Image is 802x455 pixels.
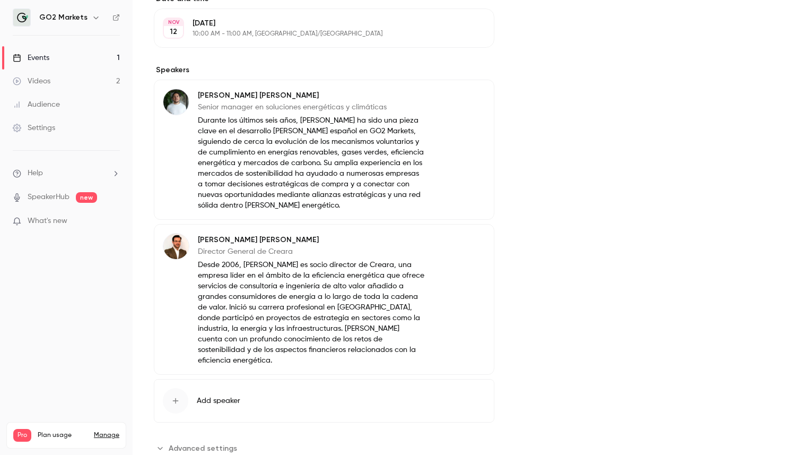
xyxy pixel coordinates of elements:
p: Desde 2006, [PERSON_NAME] es socio director de Creara, una empresa líder en el ámbito de la efici... [198,260,425,366]
p: [PERSON_NAME] [PERSON_NAME] [198,90,425,101]
div: Audience [13,99,60,110]
span: Add speaker [197,396,240,406]
div: NOV [164,19,183,26]
img: Rodrigo Morell [163,234,189,259]
span: What's new [28,216,67,227]
p: Director General de Creara [198,246,425,257]
iframe: Noticeable Trigger [107,217,120,226]
p: 10:00 AM - 11:00 AM, [GEOGRAPHIC_DATA]/[GEOGRAPHIC_DATA] [193,30,438,38]
div: Sergio Castillo[PERSON_NAME] [PERSON_NAME]Senior manager en soluciones energéticas y climáticasDu... [154,80,494,220]
div: Settings [13,123,55,133]
span: Plan usage [38,431,88,440]
img: GO2 Markets [13,9,30,26]
p: 12 [170,27,177,37]
label: Speakers [154,65,494,75]
div: Videos [13,76,50,87]
div: Rodrigo Morell[PERSON_NAME] [PERSON_NAME]Director General de CrearaDesde 2006, [PERSON_NAME] es s... [154,224,494,375]
button: Add speaker [154,379,494,423]
div: Events [13,53,49,63]
li: help-dropdown-opener [13,168,120,179]
p: [PERSON_NAME] [PERSON_NAME] [198,235,425,245]
p: Durante los últimos seis años, [PERSON_NAME] ha sido una pieza clave en el desarrollo [PERSON_NAM... [198,115,425,211]
img: Sergio Castillo [163,89,189,115]
p: [DATE] [193,18,438,29]
span: Help [28,168,43,179]
h6: GO2 Markets [39,12,88,23]
p: Senior manager en soluciones energéticas y climáticas [198,102,425,113]
span: Advanced settings [169,443,237,454]
a: SpeakerHub [28,192,69,203]
span: Pro [13,429,31,442]
a: Manage [94,431,119,440]
span: new [76,192,97,203]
